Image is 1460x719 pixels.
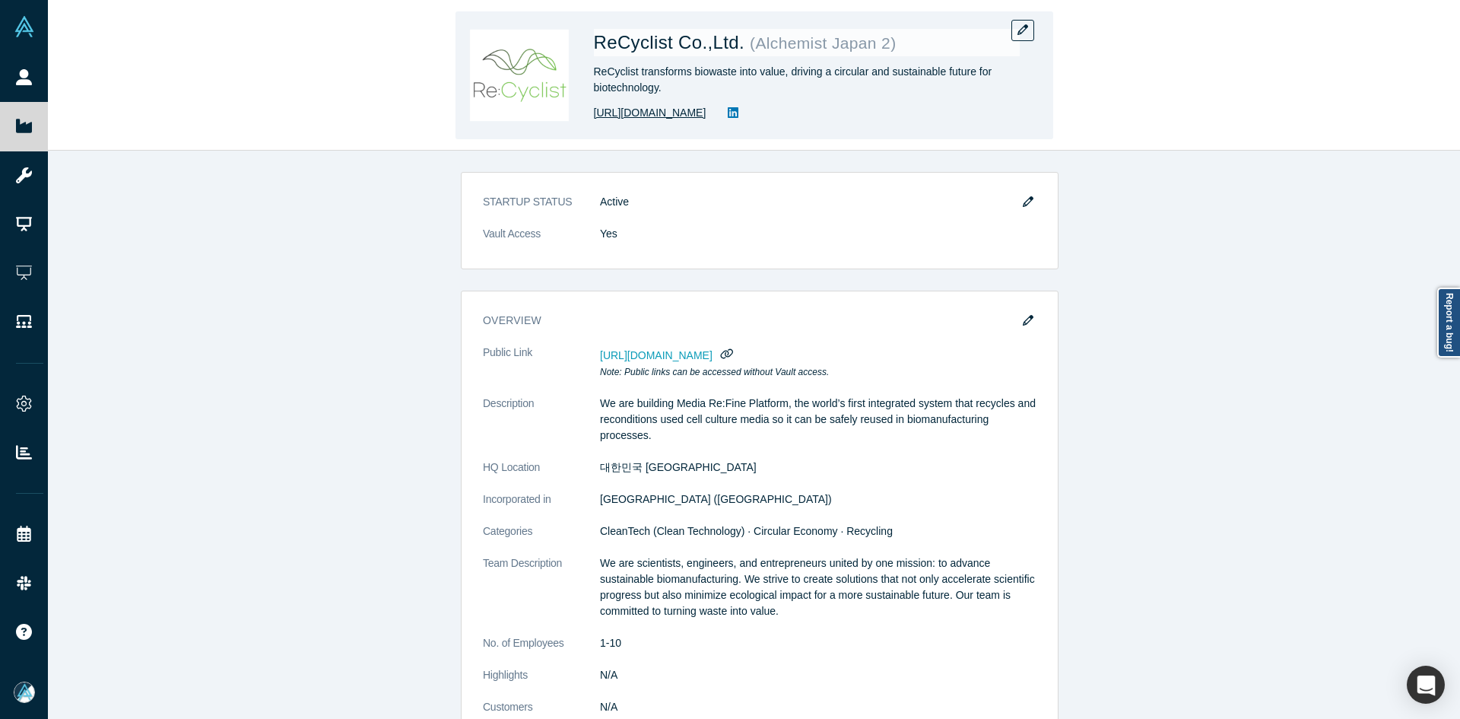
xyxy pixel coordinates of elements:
[483,194,600,226] dt: STARTUP STATUS
[600,699,1036,715] dd: N/A
[1437,288,1460,358] a: Report a bug!
[600,367,829,377] em: Note: Public links can be accessed without Vault access.
[483,635,600,667] dt: No. of Employees
[600,460,1036,476] dd: 대한민국 [GEOGRAPHIC_DATA]
[483,492,600,523] dt: Incorporated in
[594,32,751,52] span: ReCyclist Co.,Ltd.
[750,34,896,52] small: ( Alchemist Japan 2 )
[483,345,532,361] span: Public Link
[594,64,1020,96] div: ReCyclist transforms biowaste into value, driving a circular and sustainable future for biotechno...
[600,555,1036,619] p: We are scientists, engineers, and entrepreneurs united by one mission: to advance sustainable bio...
[483,226,600,258] dt: Vault Access
[483,460,600,492] dt: HQ Location
[600,226,1036,242] dd: Yes
[466,22,573,129] img: ReCyclist Co.,Ltd.'s Logo
[594,105,706,121] a: [URL][DOMAIN_NAME]
[483,523,600,555] dt: Categories
[483,667,600,699] dt: Highlights
[600,349,713,361] span: [URL][DOMAIN_NAME]
[483,313,1015,329] h3: overview
[483,555,600,635] dt: Team Description
[14,682,35,703] img: Mia Scott's Account
[14,16,35,37] img: Alchemist Vault Logo
[600,667,1036,683] dd: N/A
[600,635,1036,651] dd: 1-10
[600,492,1036,507] dd: [GEOGRAPHIC_DATA] ([GEOGRAPHIC_DATA])
[600,396,1036,444] p: We are building Media Re:Fine Platform, the world’s first integrated system that recycles and rec...
[483,396,600,460] dt: Description
[600,525,893,537] span: CleanTech (Clean Technology) · Circular Economy · Recycling
[600,194,1036,210] dd: Active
